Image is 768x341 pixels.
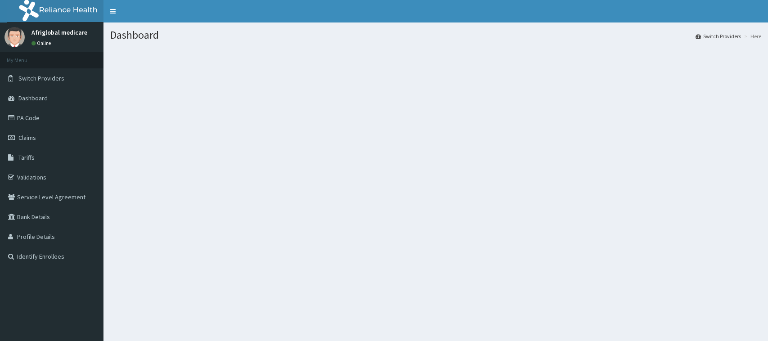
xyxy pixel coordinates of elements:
[18,74,64,82] span: Switch Providers
[696,32,741,40] a: Switch Providers
[742,32,761,40] li: Here
[4,27,25,47] img: User Image
[110,29,761,41] h1: Dashboard
[31,40,53,46] a: Online
[18,134,36,142] span: Claims
[18,153,35,162] span: Tariffs
[18,94,48,102] span: Dashboard
[31,29,87,36] p: Afriglobal medicare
